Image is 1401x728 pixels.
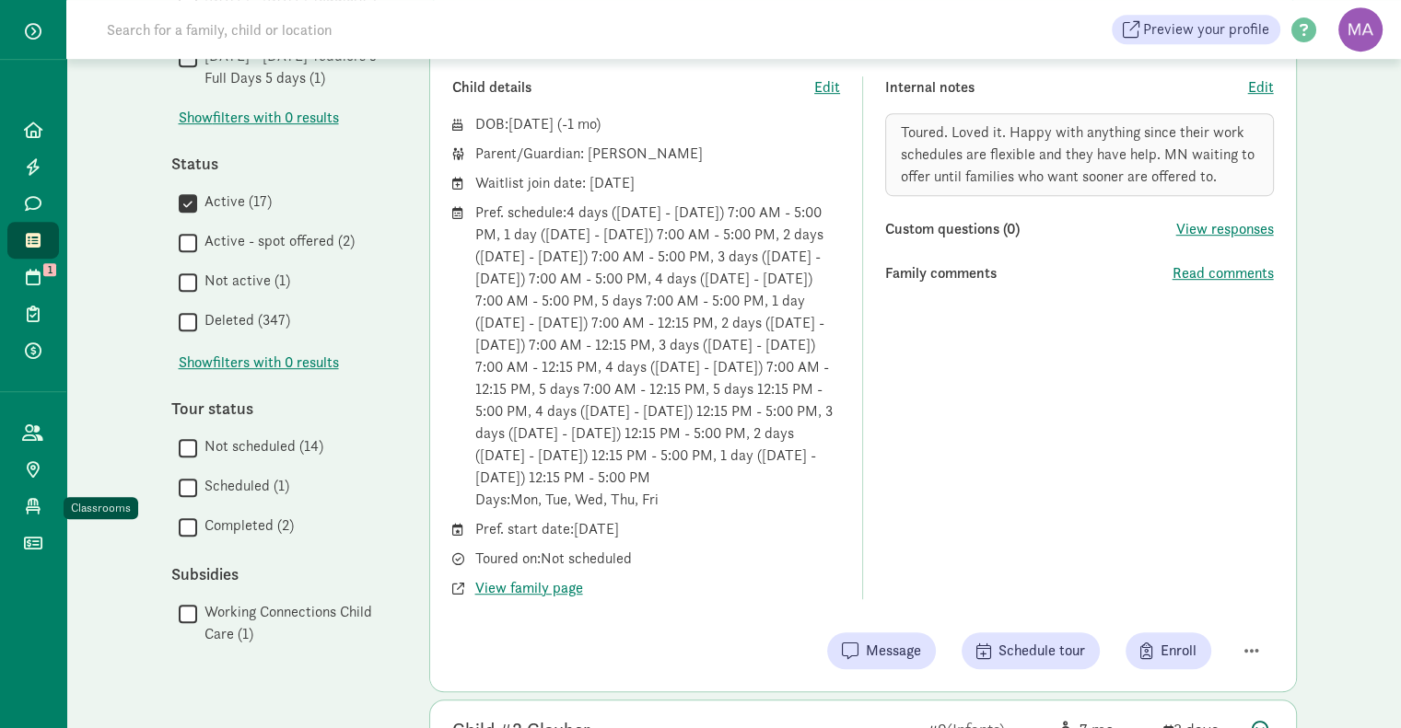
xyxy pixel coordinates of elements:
[475,577,583,599] button: View family page
[197,435,323,457] label: Not scheduled (14)
[1309,640,1401,728] iframe: Chat Widget
[1143,18,1269,40] span: Preview your profile
[475,202,841,511] div: Pref. schedule: 4 days ([DATE] - [DATE]) 7:00 AM - 5:00 PM, 1 day ([DATE] - [DATE]) 7:00 AM - 5:0...
[197,309,290,331] label: Deleted (347)
[1126,632,1211,669] button: Enroll
[866,640,921,662] span: Message
[71,499,131,517] div: Classrooms
[475,113,841,135] div: DOB: ( )
[171,151,392,176] div: Status
[901,122,1255,186] span: Toured. Loved it. Happy with anything since their work schedules are flexible and they have help....
[962,632,1100,669] button: Schedule tour
[197,45,392,89] label: [DATE] - [DATE] Toddlers 5 Full Days 5 days (1)
[1248,76,1274,98] button: Edit
[885,218,1176,240] div: Custom questions (0)
[508,114,554,133] span: [DATE]
[43,263,56,276] span: 1
[179,352,339,374] span: Show filters with 0 results
[814,76,840,98] button: Edit
[197,601,392,645] label: Working Connections Child Care (1)
[452,76,815,98] div: Child details
[475,548,841,570] div: Toured on: Not scheduled
[475,172,841,194] div: Waitlist join date: [DATE]
[475,143,841,165] div: Parent/Guardian: [PERSON_NAME]
[179,107,339,129] button: Showfilters with 0 results
[827,632,936,669] button: Message
[1112,15,1280,44] a: Preview your profile
[96,11,613,48] input: Search for a family, child or location
[179,352,339,374] button: Showfilters with 0 results
[475,518,841,540] div: Pref. start date: [DATE]
[7,259,59,295] a: 1
[562,114,596,133] span: -1
[197,475,289,497] label: Scheduled (1)
[1176,218,1274,240] button: View responses
[885,262,1173,284] div: Family comments
[171,396,392,421] div: Tour status
[1161,640,1197,662] span: Enroll
[197,191,272,213] label: Active (17)
[179,107,339,129] span: Show filters with 0 results
[885,76,1248,98] div: Internal notes
[197,230,355,252] label: Active - spot offered (2)
[1173,262,1274,284] button: Read comments
[197,270,290,292] label: Not active (1)
[197,514,294,537] label: Completed (2)
[998,640,1085,662] span: Schedule tour
[171,561,392,586] div: Subsidies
